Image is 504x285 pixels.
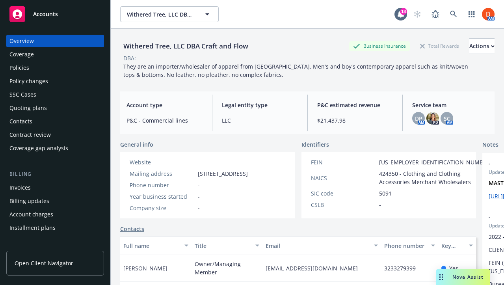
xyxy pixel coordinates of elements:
[469,39,495,54] div: Actions
[9,48,34,61] div: Coverage
[482,8,495,20] img: photo
[428,6,443,22] a: Report a Bug
[416,41,463,51] div: Total Rewards
[379,158,492,166] span: [US_EMPLOYER_IDENTIFICATION_NUMBER]
[192,236,263,255] button: Title
[311,189,376,197] div: SIC code
[262,236,381,255] button: Email
[198,192,200,201] span: -
[379,189,392,197] span: 5091
[317,116,393,125] span: $21,437.98
[130,204,195,212] div: Company size
[444,114,450,123] span: SC
[120,236,192,255] button: Full name
[426,112,439,125] img: photo
[6,195,104,207] a: Billing updates
[33,11,58,17] span: Accounts
[415,114,422,123] span: DP
[9,142,68,155] div: Coverage gap analysis
[6,75,104,88] a: Policy changes
[9,75,48,88] div: Policy changes
[198,181,200,189] span: -
[400,8,407,15] div: 18
[6,142,104,155] a: Coverage gap analysis
[126,101,203,109] span: Account type
[311,201,376,209] div: CSLB
[9,181,31,194] div: Invoices
[6,102,104,114] a: Quoting plans
[9,208,53,221] div: Account charges
[381,236,438,255] button: Phone number
[441,242,464,250] div: Key contact
[120,140,153,149] span: General info
[9,222,56,234] div: Installment plans
[409,6,425,22] a: Start snowing
[198,158,200,166] a: -
[6,115,104,128] a: Contacts
[9,195,49,207] div: Billing updates
[123,54,138,62] div: DBA: -
[195,260,260,276] span: Owner/Managing Member
[349,41,410,51] div: Business Insurance
[311,174,376,182] div: NAICS
[120,225,144,233] a: Contacts
[130,192,195,201] div: Year business started
[222,101,298,109] span: Legal entity type
[301,140,329,149] span: Identifiers
[130,170,195,178] div: Mailing address
[198,204,200,212] span: -
[6,35,104,47] a: Overview
[9,102,47,114] div: Quoting plans
[452,274,484,280] span: Nova Assist
[222,116,298,125] span: LLC
[120,41,251,51] div: Withered Tree, LLC DBA Craft and Flow
[469,38,495,54] button: Actions
[379,170,492,186] span: 424350 - Clothing and Clothing Accessories Merchant Wholesalers
[9,88,36,101] div: SSC Cases
[120,6,219,22] button: Withered Tree, LLC DBA Craft and Flow
[6,129,104,141] a: Contract review
[384,242,426,250] div: Phone number
[195,242,251,250] div: Title
[6,222,104,234] a: Installment plans
[317,101,393,109] span: P&C estimated revenue
[379,201,381,209] span: -
[449,264,458,272] span: Yes
[266,242,369,250] div: Email
[438,236,476,255] button: Key contact
[6,3,104,25] a: Accounts
[15,259,73,267] span: Open Client Navigator
[446,6,461,22] a: Search
[482,140,498,150] span: Notes
[123,63,470,78] span: They are an importer/wholesaler of apparel from [GEOGRAPHIC_DATA]. Men's and boy's contemporary a...
[266,265,364,272] a: [EMAIL_ADDRESS][DOMAIN_NAME]
[311,158,376,166] div: FEIN
[6,61,104,74] a: Policies
[9,35,34,47] div: Overview
[123,242,180,250] div: Full name
[126,116,203,125] span: P&C - Commercial lines
[384,265,422,272] a: 3233279399
[9,61,29,74] div: Policies
[436,269,446,285] div: Drag to move
[464,6,480,22] a: Switch app
[123,264,167,272] span: [PERSON_NAME]
[6,48,104,61] a: Coverage
[9,129,51,141] div: Contract review
[130,181,195,189] div: Phone number
[436,269,490,285] button: Nova Assist
[412,101,488,109] span: Service team
[6,181,104,194] a: Invoices
[130,158,195,166] div: Website
[6,170,104,178] div: Billing
[6,208,104,221] a: Account charges
[9,115,32,128] div: Contacts
[127,10,195,19] span: Withered Tree, LLC DBA Craft and Flow
[6,88,104,101] a: SSC Cases
[198,170,248,178] span: [STREET_ADDRESS]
